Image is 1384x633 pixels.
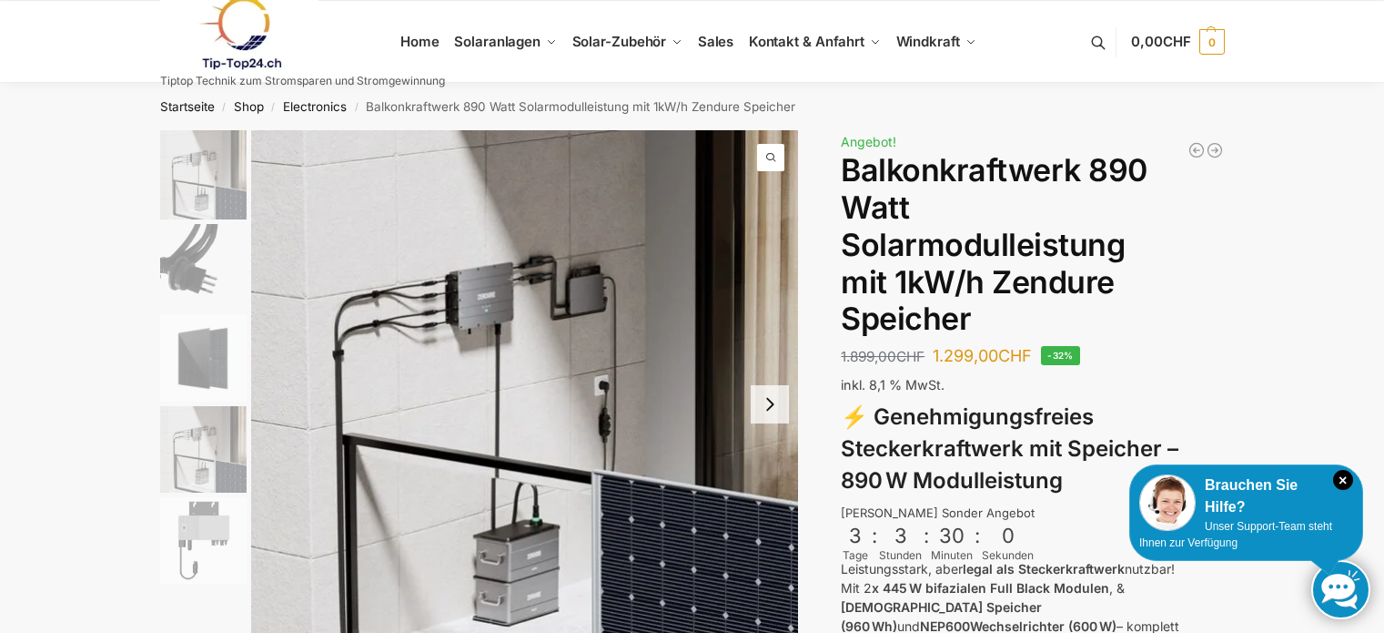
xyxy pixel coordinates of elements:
span: Sales [698,33,734,50]
span: inkl. 8,1 % MwSt. [841,377,945,393]
div: Sekunden [982,547,1034,564]
a: Electronics [283,99,347,114]
div: 30 [933,524,971,547]
span: Unser Support-Team steht Ihnen zur Verfügung [1139,520,1332,549]
span: Solaranlagen [454,33,540,50]
a: Kontakt & Anfahrt [741,1,888,83]
div: 3 [881,524,920,547]
div: : [872,524,877,559]
div: : [924,524,929,559]
i: Schließen [1333,470,1353,490]
a: Startseite [160,99,215,114]
span: / [215,100,234,115]
span: Kontakt & Anfahrt [749,33,864,50]
span: Angebot! [841,134,896,149]
nav: Breadcrumb [127,83,1257,130]
h3: ⚡ Genehmigungsfreies Steckerkraftwerk mit Speicher – 890 W Modulleistung [841,402,1224,496]
span: Solar-Zubehör [572,33,667,50]
a: Balkonkraftwerk 890 Watt Solarmodulleistung mit 2kW/h Zendure Speicher [1187,141,1206,159]
div: : [975,524,980,559]
div: Tage [841,547,870,564]
a: Solaranlagen [447,1,564,83]
bdi: 1.299,00 [933,346,1032,365]
a: Steckerkraftwerk mit 4 KW Speicher und 8 Solarmodulen mit 3600 Watt [1206,141,1224,159]
span: / [347,100,366,115]
span: -32% [1041,346,1080,365]
a: Windkraft [888,1,984,83]
img: Customer service [1139,475,1196,531]
span: CHF [998,346,1032,365]
img: Maysun [160,315,247,402]
img: Anschlusskabel-3meter_schweizer-stecker [160,224,247,311]
strong: x 445 W bifazialen Full Black Modulen [872,580,1109,596]
div: 0 [984,524,1032,547]
img: Zendure-solar-flow-Batteriespeicher für Balkonkraftwerke [160,130,247,220]
span: 0 [1199,29,1225,55]
a: Solar-Zubehör [564,1,690,83]
bdi: 1.899,00 [841,348,924,365]
span: CHF [896,348,924,365]
strong: legal als Steckerkraftwerk [963,561,1125,577]
a: Sales [690,1,741,83]
button: Next slide [751,385,789,424]
a: Shop [234,99,264,114]
div: [PERSON_NAME] Sonder Angebot [841,505,1224,523]
span: CHF [1163,33,1191,50]
p: Tiptop Technik zum Stromsparen und Stromgewinnung [160,76,445,87]
img: Zendure-solar-flow-Batteriespeicher für Balkonkraftwerke [160,406,247,493]
h1: Balkonkraftwerk 890 Watt Solarmodulleistung mit 1kW/h Zendure Speicher [841,152,1224,338]
div: 3 [843,524,868,547]
div: Stunden [879,547,922,564]
span: / [264,100,283,115]
img: nep-microwechselrichter-600w [160,497,247,584]
div: Minuten [931,547,973,564]
div: Brauchen Sie Hilfe? [1139,475,1353,518]
span: 0,00 [1131,33,1190,50]
a: 0,00CHF 0 [1131,15,1224,69]
span: Windkraft [896,33,960,50]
